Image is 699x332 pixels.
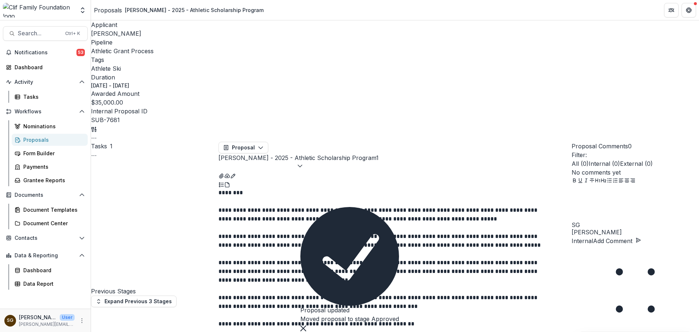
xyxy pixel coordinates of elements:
[12,161,88,173] a: Payments
[23,136,82,144] div: Proposals
[628,142,632,150] span: 0
[572,222,699,228] div: Sarah Grady
[572,168,699,177] p: No comments yet
[572,237,593,245] button: Internal
[23,266,82,274] div: Dashboard
[60,314,75,321] p: User
[15,50,76,56] span: Notifications
[91,47,154,55] p: Athletic Grant Process
[630,177,636,185] button: Align Right
[91,89,699,98] p: Awarded Amount
[94,6,122,15] a: Proposals
[3,250,88,261] button: Open Data & Reporting
[23,93,82,101] div: Tasks
[91,55,699,64] p: Tags
[230,171,236,180] button: Edit as form
[23,122,82,130] div: Nominations
[23,219,82,227] div: Document Center
[91,65,121,72] span: Athlete Ski
[12,217,88,229] a: Document Center
[618,177,624,185] button: Align Left
[64,30,82,38] div: Ctrl + K
[595,177,601,185] button: Heading 1
[18,30,61,37] span: Search...
[12,91,88,103] a: Tasks
[15,109,76,115] span: Workflows
[607,177,612,185] button: Bullet List
[12,174,88,186] a: Grantee Reports
[12,134,88,146] a: Proposals
[19,321,75,328] p: [PERSON_NAME][EMAIL_ADDRESS][DOMAIN_NAME]
[12,204,88,216] a: Document Templates
[19,313,57,321] p: [PERSON_NAME]
[23,149,82,157] div: Form Builder
[91,142,107,151] h3: Tasks
[7,318,13,323] div: Sarah Grady
[15,192,76,198] span: Documents
[91,98,123,107] p: $35,000.00
[15,235,76,241] span: Contacts
[620,160,653,167] span: External ( 0 )
[3,3,75,17] img: Clif Family Foundation logo
[15,253,76,259] span: Data & Reporting
[125,6,264,14] div: [PERSON_NAME] - 2025 - Athletic Scholarship Program
[3,76,88,88] button: Open Activity
[3,61,88,73] a: Dashboard
[3,232,88,244] button: Open Contacts
[94,5,266,15] nav: breadcrumb
[76,49,85,56] span: 53
[23,206,82,214] div: Document Templates
[624,177,630,185] button: Align Center
[682,3,696,17] button: Get Help
[23,176,82,184] div: Grantee Reports
[91,30,141,37] a: [PERSON_NAME]
[572,160,589,167] span: All ( 0 )
[91,107,699,116] p: Internal Proposal ID
[583,177,589,185] button: Italicize
[218,171,224,180] button: View Attached Files
[91,20,699,29] p: Applicant
[572,177,577,185] button: Bold
[91,82,129,89] p: [DATE] - [DATE]
[15,79,76,85] span: Activity
[91,116,120,124] p: SUB-7681
[3,106,88,117] button: Open Workflows
[23,163,82,171] div: Payments
[218,142,268,153] button: Proposal
[15,63,82,71] div: Dashboard
[224,180,230,188] button: PDF view
[664,3,679,17] button: Partners
[78,316,86,325] button: More
[3,47,88,58] button: Notifications53
[110,142,112,150] span: 1
[23,280,82,288] div: Data Report
[589,177,595,185] button: Strike
[78,3,88,17] button: Open entity switcher
[12,278,88,290] a: Data Report
[91,38,699,47] p: Pipeline
[572,142,632,151] button: Proposal Comments
[612,177,618,185] button: Ordered List
[589,160,620,167] span: Internal ( 0 )
[593,237,641,245] button: Add Comment
[218,180,224,188] button: Plaintext view
[572,228,699,237] p: [PERSON_NAME]
[12,120,88,132] a: Nominations
[3,189,88,201] button: Open Documents
[91,73,699,82] p: Duration
[601,177,607,185] button: Heading 2
[12,264,88,276] a: Dashboard
[91,296,177,307] button: Expand Previous 3 Stages
[218,153,379,171] button: [PERSON_NAME] - 2025 - Athletic Scholarship Program1
[12,147,88,159] a: Form Builder
[3,26,88,41] button: Search...
[577,177,583,185] button: Underline
[91,287,218,296] h4: Previous Stages
[572,151,699,159] p: Filter:
[91,151,97,159] button: Toggle View Cancelled Tasks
